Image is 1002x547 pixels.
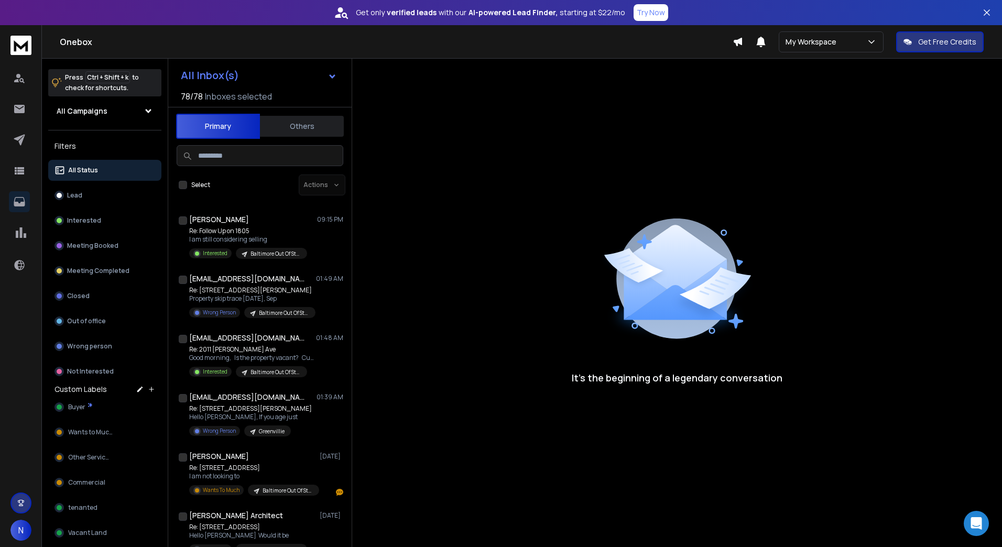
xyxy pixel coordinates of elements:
button: Get Free Credits [896,31,984,52]
h1: [EMAIL_ADDRESS][DOMAIN_NAME] [189,392,304,402]
button: Others [260,115,344,138]
span: Buyer [68,403,85,411]
span: Commercial [68,478,105,487]
p: Press to check for shortcuts. [65,72,139,93]
p: Meeting Booked [67,242,118,250]
h1: All Inbox(s) [181,70,239,81]
p: It’s the beginning of a legendary conversation [572,370,782,385]
span: tenanted [68,504,97,512]
p: Out of office [67,317,106,325]
p: [DATE] [320,511,343,520]
p: Baltimore Out Of State Home Owners [263,487,313,495]
p: Re: [STREET_ADDRESS] [189,464,315,472]
strong: verified leads [387,7,437,18]
h3: Inboxes selected [205,90,272,103]
p: My Workspace [786,37,841,47]
p: 01:49 AM [316,275,343,283]
p: Wrong Person [203,309,236,316]
p: Interested [203,368,227,376]
p: Not Interested [67,367,114,376]
button: All Inbox(s) [172,65,345,86]
img: logo [10,36,31,55]
button: Wrong person [48,336,161,357]
p: Re: Follow Up on 1805 [189,227,307,235]
button: tenanted [48,497,161,518]
button: Interested [48,210,161,231]
p: 01:48 AM [316,334,343,342]
button: All Status [48,160,161,181]
p: Re: [STREET_ADDRESS] [189,523,307,531]
p: Baltimore Out Of State Home Owners [250,368,301,376]
button: Meeting Booked [48,235,161,256]
p: Greenvillie [259,428,285,435]
p: Hello [PERSON_NAME] Would it be [189,531,307,540]
label: Select [191,181,210,189]
button: Not Interested [48,361,161,382]
span: Vacant Land [68,529,107,537]
p: Try Now [637,7,665,18]
p: Closed [67,292,90,300]
h1: All Campaigns [57,106,107,116]
p: Baltimore Out Of State Home Owners [250,250,301,258]
h1: [EMAIL_ADDRESS][DOMAIN_NAME] [189,333,304,343]
p: Wrong person [67,342,112,351]
h1: [PERSON_NAME] [189,451,249,462]
p: I am still considering selling [189,235,307,244]
button: N [10,520,31,541]
button: Wants to Much [48,422,161,443]
span: Wants to Much [68,428,113,436]
button: Vacant Land [48,522,161,543]
p: Interested [67,216,101,225]
p: Good morning, Is the property vacant? Currently, [189,354,315,362]
p: 09:15 PM [317,215,343,224]
button: Lead [48,185,161,206]
p: Meeting Completed [67,267,129,275]
p: All Status [68,166,98,174]
p: Re: [STREET_ADDRESS][PERSON_NAME] [189,404,312,413]
p: Lead [67,191,82,200]
h1: [EMAIL_ADDRESS][DOMAIN_NAME] [189,273,304,284]
button: Other Services [48,447,161,468]
p: Wants To Much [203,486,239,494]
p: Get only with our starting at $22/mo [356,7,625,18]
button: Closed [48,286,161,307]
p: Property skip trace [DATE], Sep [189,294,315,303]
h3: Custom Labels [55,384,107,395]
span: Other Services [68,453,112,462]
p: Re: 2011 [PERSON_NAME] Ave [189,345,315,354]
button: Try Now [634,4,668,21]
p: Interested [203,249,227,257]
button: Buyer [48,397,161,418]
h3: Filters [48,139,161,154]
h1: [PERSON_NAME] [189,214,249,225]
span: 78 / 78 [181,90,203,103]
p: Hello [PERSON_NAME], If you age just [189,413,312,421]
button: Meeting Completed [48,260,161,281]
button: Commercial [48,472,161,493]
p: Wrong Person [203,427,236,435]
p: Baltimore Out Of State Home Owners [259,309,309,317]
h1: Onebox [60,36,733,48]
p: Get Free Credits [918,37,976,47]
p: Re: [STREET_ADDRESS][PERSON_NAME] [189,286,315,294]
span: Ctrl + Shift + k [85,71,130,83]
strong: AI-powered Lead Finder, [469,7,558,18]
p: [DATE] [320,452,343,461]
p: I am not looking to [189,472,315,480]
button: Primary [176,114,260,139]
button: All Campaigns [48,101,161,122]
button: Out of office [48,311,161,332]
h1: [PERSON_NAME] Architect [189,510,283,521]
div: Open Intercom Messenger [964,511,989,536]
p: 01:39 AM [317,393,343,401]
